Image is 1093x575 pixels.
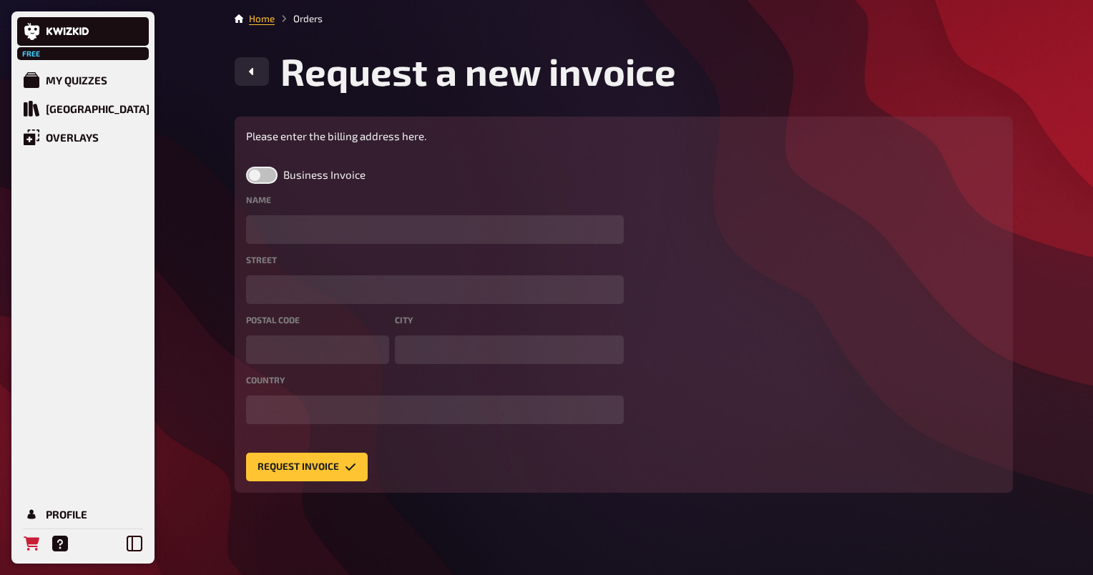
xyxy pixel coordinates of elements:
[275,11,323,26] li: Orders
[246,315,389,324] label: Postal Code
[246,375,624,384] label: Country
[283,169,366,180] font: Business Invoice
[258,462,339,472] font: Request Invoice
[246,453,368,481] button: Request Invoice
[246,255,624,264] label: Street
[246,195,624,204] label: Name
[46,102,150,115] div: [GEOGRAPHIC_DATA]
[17,66,149,94] a: My Quizzes
[17,500,149,529] a: Profile
[249,13,275,24] a: Home
[46,74,107,87] div: My Quizzes
[46,131,99,144] div: Overlays
[19,49,44,58] span: Free
[249,11,275,26] li: Home
[17,529,46,558] a: Orders
[17,123,149,152] a: Overlays
[246,128,624,144] p: Please enter the billing address here.
[280,49,676,94] h1: Request a new invoice
[46,529,74,558] a: Help
[46,508,87,521] div: Profile
[17,94,149,123] a: Quiz Library
[395,315,624,324] label: City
